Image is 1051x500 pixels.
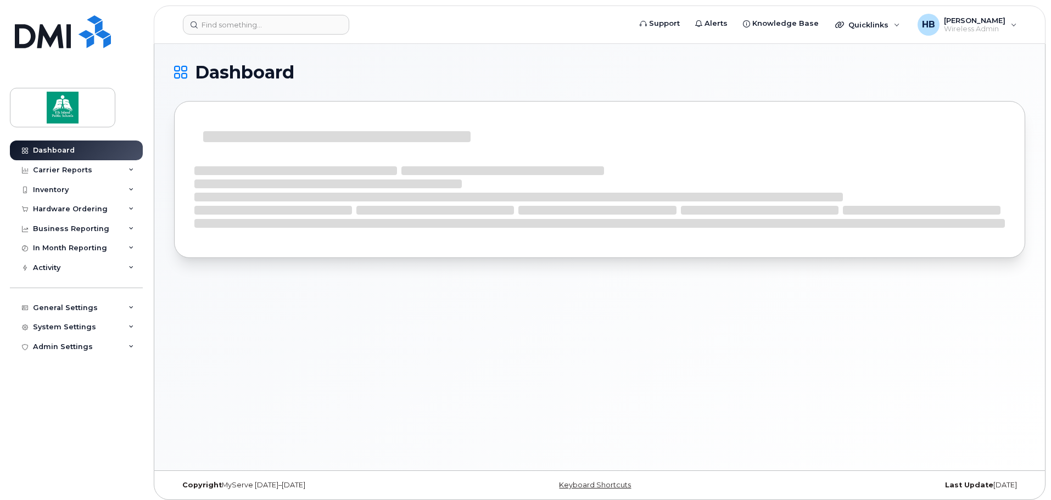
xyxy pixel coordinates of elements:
div: MyServe [DATE]–[DATE] [174,481,458,490]
span: Dashboard [195,64,294,81]
a: Keyboard Shortcuts [559,481,631,489]
strong: Copyright [182,481,222,489]
strong: Last Update [945,481,993,489]
div: [DATE] [741,481,1025,490]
